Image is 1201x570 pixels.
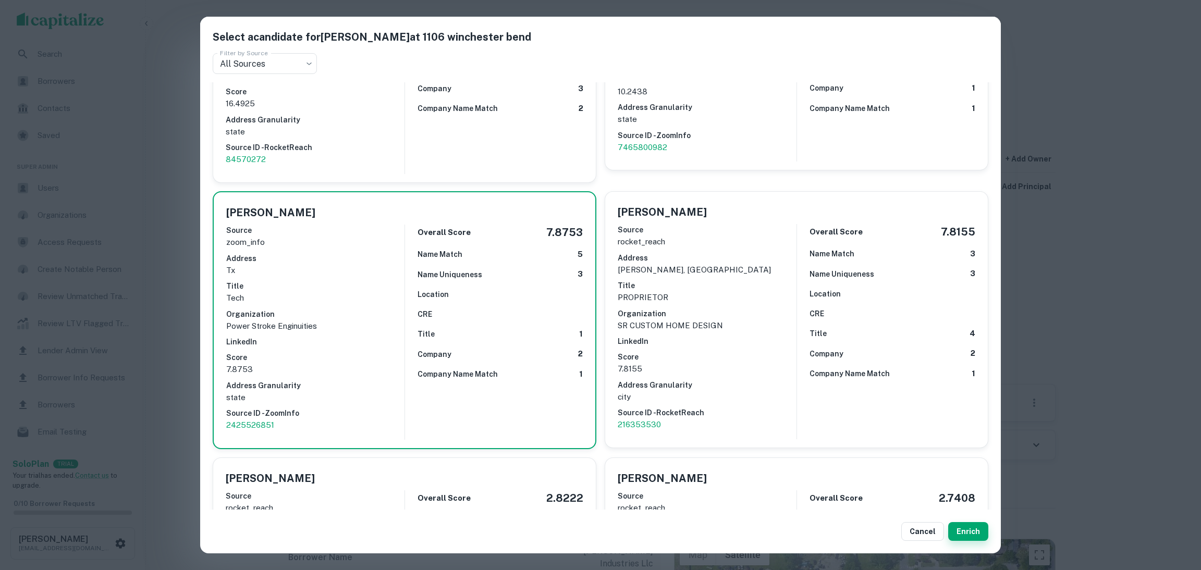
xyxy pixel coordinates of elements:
[226,490,405,502] h6: Source
[939,490,975,506] h5: 2.7408
[418,328,435,340] h6: Title
[810,348,843,360] h6: Company
[1149,487,1201,537] iframe: Chat Widget
[579,368,583,380] h6: 1
[226,253,405,264] h6: Address
[418,83,451,94] h6: Company
[578,268,583,280] h6: 3
[578,249,583,261] h6: 5
[226,225,405,236] h6: Source
[226,142,405,153] h6: Source ID - RocketReach
[418,308,432,320] h6: CRE
[226,264,405,277] p: tx
[810,308,824,319] h6: CRE
[418,349,451,360] h6: Company
[971,348,975,360] h6: 2
[618,252,796,264] h6: Address
[810,288,841,300] h6: Location
[972,103,975,115] h6: 1
[418,103,498,114] h6: Company Name Match
[226,502,405,514] p: rocket_reach
[418,249,462,260] h6: Name Match
[970,248,975,260] h6: 3
[810,368,890,379] h6: Company Name Match
[418,269,482,280] h6: Name Uniqueness
[810,226,863,238] h6: Overall Score
[213,53,317,74] div: All Sources
[618,502,796,514] p: rocket_reach
[546,490,583,506] h5: 2.8222
[418,289,449,300] h6: Location
[941,224,975,240] h5: 7.8155
[213,29,988,45] h5: Select a candidate for [PERSON_NAME] at 1106 winchester bend
[618,224,796,236] h6: Source
[618,113,796,126] p: state
[972,368,975,380] h6: 1
[618,470,707,486] h5: [PERSON_NAME]
[810,82,843,94] h6: Company
[618,407,796,418] h6: Source ID - RocketReach
[810,492,863,504] h6: Overall Score
[226,292,405,304] p: Tech
[618,379,796,391] h6: Address Granularity
[546,225,583,240] h5: 7.8753
[578,348,583,360] h6: 2
[226,236,405,249] p: zoom_info
[226,280,405,292] h6: Title
[226,320,405,332] p: Power Stroke Enginuities
[618,204,707,220] h5: [PERSON_NAME]
[618,141,796,154] a: 7465800982
[618,351,796,363] h6: Score
[618,130,796,141] h6: Source ID - ZoomInfo
[970,268,975,280] h6: 3
[226,126,405,138] p: state
[226,153,405,166] a: 84570272
[618,308,796,319] h6: Organization
[226,205,315,220] h5: [PERSON_NAME]
[618,291,796,304] p: PROPRIETOR
[226,391,405,404] p: state
[226,352,405,363] h6: Score
[226,114,405,126] h6: Address Granularity
[226,380,405,391] h6: Address Granularity
[618,85,796,98] p: 10.2438
[810,328,827,339] h6: Title
[810,268,874,280] h6: Name Uniqueness
[810,103,890,114] h6: Company Name Match
[810,248,854,259] h6: Name Match
[226,407,405,419] h6: Source ID - ZoomInfo
[226,470,315,486] h5: [PERSON_NAME]
[418,368,498,380] h6: Company Name Match
[579,328,583,340] h6: 1
[901,522,944,541] button: Cancel
[226,86,405,97] h6: Score
[220,48,268,57] label: Filter by Source
[618,319,796,332] p: SR CUSTOM HOME DESIGN
[418,227,471,239] h6: Overall Score
[618,418,796,431] a: 216353530
[948,522,988,541] button: Enrich
[226,419,405,431] a: 2425526851
[418,492,471,504] h6: Overall Score
[618,336,796,347] h6: LinkedIn
[226,308,405,320] h6: Organization
[972,82,975,94] h6: 1
[618,102,796,113] h6: Address Granularity
[579,103,583,115] h6: 2
[618,490,796,502] h6: Source
[618,264,796,276] p: [PERSON_NAME], [GEOGRAPHIC_DATA]
[970,328,975,340] h6: 4
[578,83,583,95] h6: 3
[226,336,405,348] h6: LinkedIn
[618,363,796,375] p: 7.8155
[618,391,796,403] p: city
[226,97,405,110] p: 16.4925
[618,236,796,248] p: rocket_reach
[618,280,796,291] h6: Title
[226,363,405,376] p: 7.8753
